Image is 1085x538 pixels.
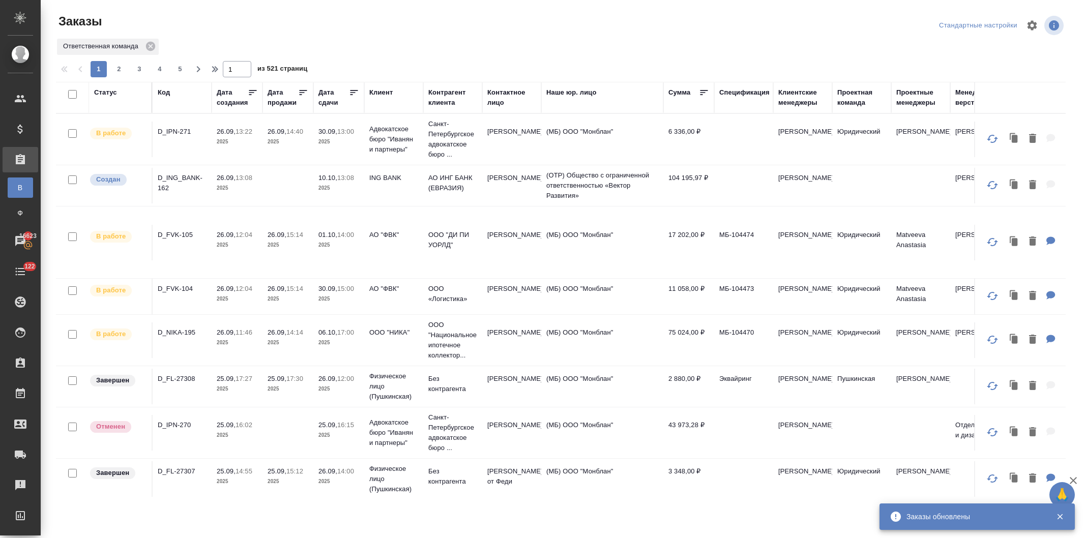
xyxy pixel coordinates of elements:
[236,328,252,336] p: 11:46
[337,285,354,292] p: 15:00
[1024,376,1041,397] button: Удалить
[541,322,663,358] td: (МБ) ООО "Монблан"
[318,476,359,487] p: 2025
[217,137,257,147] p: 2025
[1005,422,1024,443] button: Клонировать
[89,284,146,297] div: Выставляет ПМ после принятия заказа от КМа
[94,87,117,98] div: Статус
[891,122,950,157] td: [PERSON_NAME]
[955,284,1004,294] p: [PERSON_NAME]
[96,128,126,138] p: В работе
[482,225,541,260] td: [PERSON_NAME]
[217,375,236,382] p: 25.09,
[96,285,126,295] p: В работе
[172,64,188,74] span: 5
[1005,175,1024,196] button: Клонировать
[896,87,945,108] div: Проектные менеджеры
[286,328,303,336] p: 14:14
[318,467,337,475] p: 26.09,
[482,415,541,451] td: [PERSON_NAME]
[773,415,832,451] td: [PERSON_NAME]
[663,279,714,314] td: 11 058,00 ₽
[158,420,207,430] p: D_IPN-270
[3,259,38,284] a: 122
[158,284,207,294] p: D_FVK-104
[111,64,127,74] span: 2
[714,225,773,260] td: МБ-104474
[63,41,142,51] p: Ответственная команда
[482,322,541,358] td: [PERSON_NAME]
[955,230,1004,240] p: [PERSON_NAME]
[268,231,286,238] p: 26.09,
[663,415,714,451] td: 43 973,28 ₽
[257,63,307,77] span: из 521 страниц
[1020,13,1044,38] span: Настроить таблицу
[1024,129,1041,150] button: Удалить
[57,39,159,55] div: Ответственная команда
[111,61,127,77] button: 2
[268,128,286,135] p: 26.09,
[980,466,1005,491] button: Обновить
[268,467,286,475] p: 25.09,
[773,461,832,497] td: [PERSON_NAME]
[1024,286,1041,307] button: Удалить
[268,375,286,382] p: 25.09,
[318,430,359,440] p: 2025
[286,467,303,475] p: 15:12
[8,177,33,198] a: В
[318,421,337,429] p: 25.09,
[158,466,207,476] p: D_FL-27307
[955,327,1004,338] p: [PERSON_NAME]
[487,87,536,108] div: Контактное лицо
[482,168,541,203] td: [PERSON_NAME]
[714,279,773,314] td: МБ-104473
[1024,422,1041,443] button: Удалить
[428,173,477,193] p: АО ИНГ БАНК (ЕВРАЗИЯ)
[428,412,477,453] p: Санкт-Петербургское адвокатское бюро ...
[773,122,832,157] td: [PERSON_NAME]
[286,231,303,238] p: 15:14
[217,476,257,487] p: 2025
[428,466,477,487] p: Без контрагента
[152,64,168,74] span: 4
[236,174,252,182] p: 13:08
[337,231,354,238] p: 14:00
[268,137,308,147] p: 2025
[428,87,477,108] div: Контрагент клиента
[955,87,1004,108] div: Менеджеры верстки
[369,173,418,183] p: ING BANK
[482,122,541,157] td: [PERSON_NAME]
[217,174,236,182] p: 26.09,
[158,173,207,193] p: D_ING_BANK-162
[318,231,337,238] p: 01.10,
[56,13,102,29] span: Заказы
[482,369,541,404] td: [PERSON_NAME]
[13,231,43,241] span: 16623
[832,225,891,260] td: Юридический
[217,183,257,193] p: 2025
[217,294,257,304] p: 2025
[236,285,252,292] p: 12:04
[369,327,418,338] p: ООО "НИКА"
[663,322,714,358] td: 75 024,00 ₽
[541,415,663,451] td: (МБ) ООО "Монблан"
[217,231,236,238] p: 26.09,
[369,464,418,494] p: Физическое лицо (Пушкинская)
[837,87,886,108] div: Проектная команда
[217,285,236,292] p: 26.09,
[1024,468,1041,489] button: Удалить
[832,122,891,157] td: Юридический
[980,230,1005,254] button: Обновить
[714,369,773,404] td: Эквайринг
[980,327,1005,352] button: Обновить
[268,240,308,250] p: 2025
[369,371,418,402] p: Физическое лицо (Пушкинская)
[13,183,28,193] span: В
[89,466,146,480] div: Выставляет КМ при направлении счета или после выполнения всех работ/сдачи заказа клиенту. Окончат...
[172,61,188,77] button: 5
[3,228,38,254] a: 16623
[96,468,129,478] p: Завершен
[318,87,349,108] div: Дата сдачи
[318,328,337,336] p: 06.10,
[719,87,770,98] div: Спецификация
